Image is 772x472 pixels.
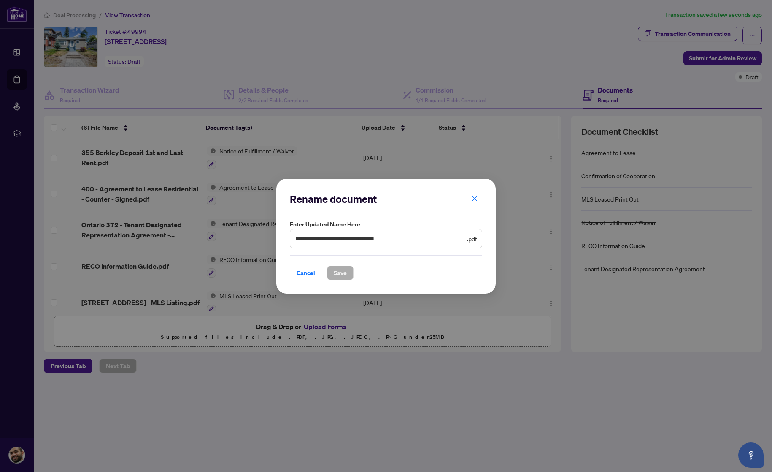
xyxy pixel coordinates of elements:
button: Open asap [738,442,764,468]
button: Save [327,265,354,280]
button: Cancel [290,265,322,280]
span: .pdf [467,234,477,243]
span: Cancel [297,266,315,279]
label: Enter updated name here [290,220,482,229]
span: close [472,195,478,201]
h2: Rename document [290,192,482,206]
